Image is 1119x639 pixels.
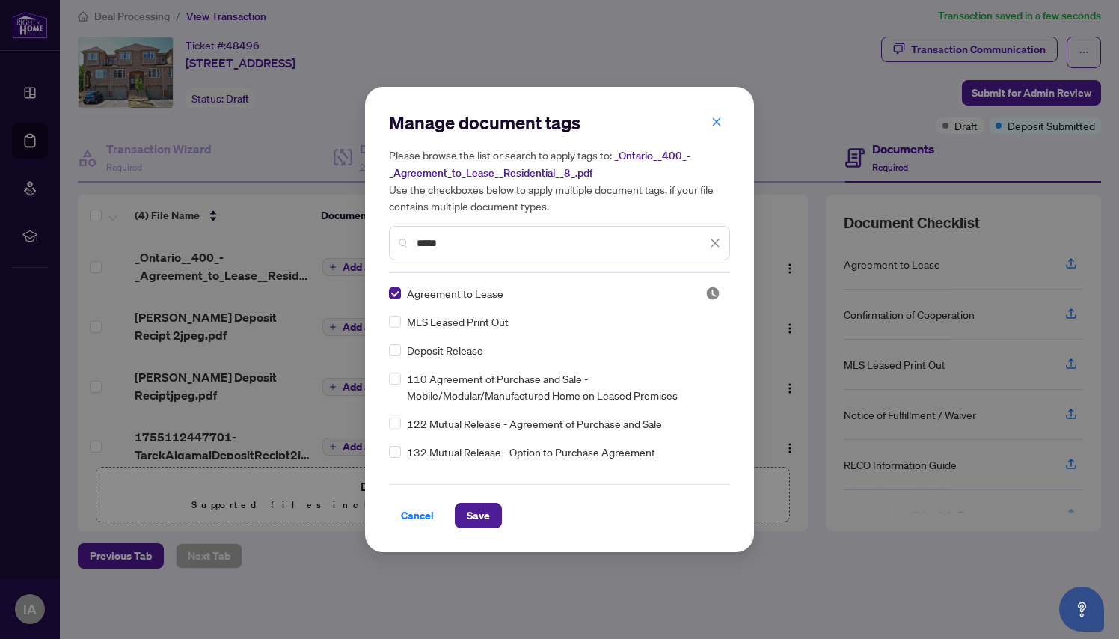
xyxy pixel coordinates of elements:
span: MLS Leased Print Out [407,314,509,330]
h2: Manage document tags [389,111,730,135]
span: Deposit Release [407,342,483,358]
span: Save [467,504,490,528]
h5: Please browse the list or search to apply tags to: Use the checkboxes below to apply multiple doc... [389,147,730,214]
span: Cancel [401,504,434,528]
span: close [711,117,722,127]
span: 122 Mutual Release - Agreement of Purchase and Sale [407,415,662,432]
button: Cancel [389,503,446,528]
img: status [705,286,720,301]
span: 132 Mutual Release - Option to Purchase Agreement [407,444,655,460]
span: Agreement to Lease [407,285,503,302]
span: Pending Review [705,286,720,301]
button: Save [455,503,502,528]
span: 110 Agreement of Purchase and Sale - Mobile/Modular/Manufactured Home on Leased Premises [407,370,721,403]
span: close [710,238,720,248]
button: Open asap [1059,587,1104,632]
